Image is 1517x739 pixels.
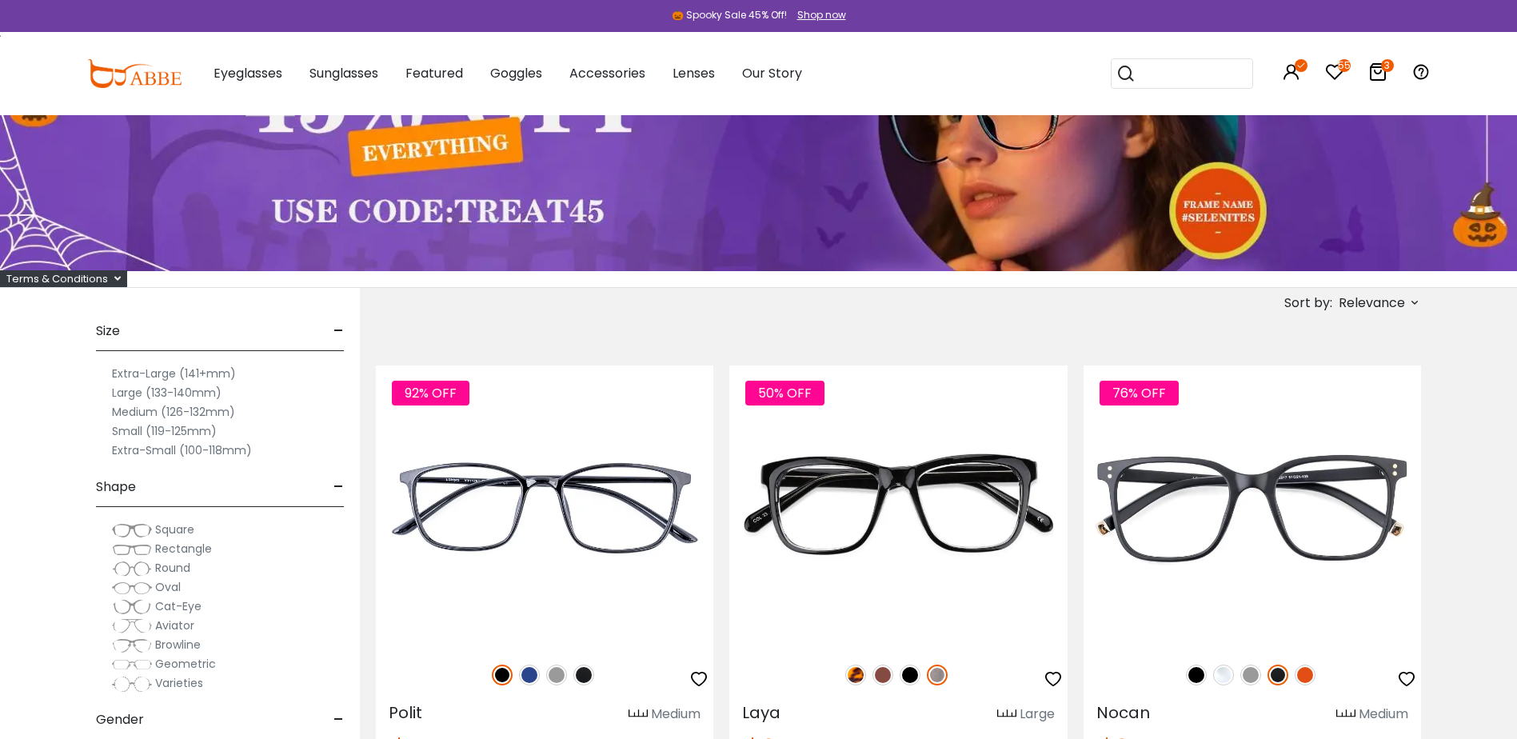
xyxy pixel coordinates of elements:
img: Matte-black Nocan - TR ,Universal Bridge Fit [1084,366,1421,647]
span: Polit [389,701,422,724]
img: Oval.png [112,580,152,596]
img: Cat-Eye.png [112,599,152,615]
img: Gray [1240,665,1261,685]
img: Gray [546,665,567,685]
span: Oval [155,579,181,595]
span: Our Story [742,64,802,82]
label: Large (133-140mm) [112,383,222,402]
img: Matte Black [1267,665,1288,685]
span: Varieties [155,675,203,691]
span: Sort by: [1284,294,1332,312]
img: Browline.png [112,637,152,653]
span: Gender [96,701,144,739]
img: Black Polit - TR ,Universal Bridge Fit [376,366,713,647]
span: Shape [96,468,136,506]
span: - [333,312,344,350]
span: Rectangle [155,541,212,557]
img: Blue [519,665,540,685]
div: 🎃 Spooky Sale 45% Off! [672,8,787,22]
span: Aviator [155,617,194,633]
label: Small (119-125mm) [112,421,217,441]
span: Lenses [673,64,715,82]
span: Size [96,312,120,350]
a: Shop now [789,8,846,22]
span: Laya [742,701,780,724]
span: Eyeglasses [214,64,282,82]
img: Black [1186,665,1207,685]
span: 50% OFF [745,381,824,405]
div: Large [1020,705,1055,724]
img: Black [492,665,513,685]
img: size ruler [997,709,1016,721]
label: Extra-Small (100-118mm) [112,441,252,460]
span: Goggles [490,64,542,82]
i: 55 [1338,59,1351,72]
i: 3 [1381,59,1394,72]
img: size ruler [629,709,648,721]
img: Leopard [845,665,866,685]
div: Medium [1359,705,1408,724]
span: Featured [405,64,463,82]
img: Gun [927,665,948,685]
img: Gun Laya - Plastic ,Universal Bridge Fit [729,366,1067,647]
span: Relevance [1339,289,1405,318]
img: size ruler [1336,709,1355,721]
div: Shop now [797,8,846,22]
img: Matte Black [573,665,594,685]
img: Rectangle.png [112,541,152,557]
span: Nocan [1096,701,1150,724]
label: Medium (126-132mm) [112,402,235,421]
a: 3 [1368,66,1387,84]
img: Orange [1295,665,1315,685]
span: Geometric [155,656,216,672]
img: abbeglasses.com [87,59,182,88]
span: Accessories [569,64,645,82]
span: Square [155,521,194,537]
span: 76% OFF [1100,381,1179,405]
span: Browline [155,637,201,653]
span: 92% OFF [392,381,469,405]
img: Geometric.png [112,657,152,673]
img: Aviator.png [112,618,152,634]
span: Cat-Eye [155,598,202,614]
img: Varieties.png [112,676,152,693]
img: Square.png [112,522,152,538]
img: Black [900,665,920,685]
img: Clear [1213,665,1234,685]
label: Extra-Large (141+mm) [112,364,236,383]
span: - [333,468,344,506]
img: Brown [872,665,893,685]
span: Round [155,560,190,576]
span: - [333,701,344,739]
img: Round.png [112,561,152,577]
a: 55 [1325,66,1344,84]
div: Medium [651,705,701,724]
span: Sunglasses [309,64,378,82]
